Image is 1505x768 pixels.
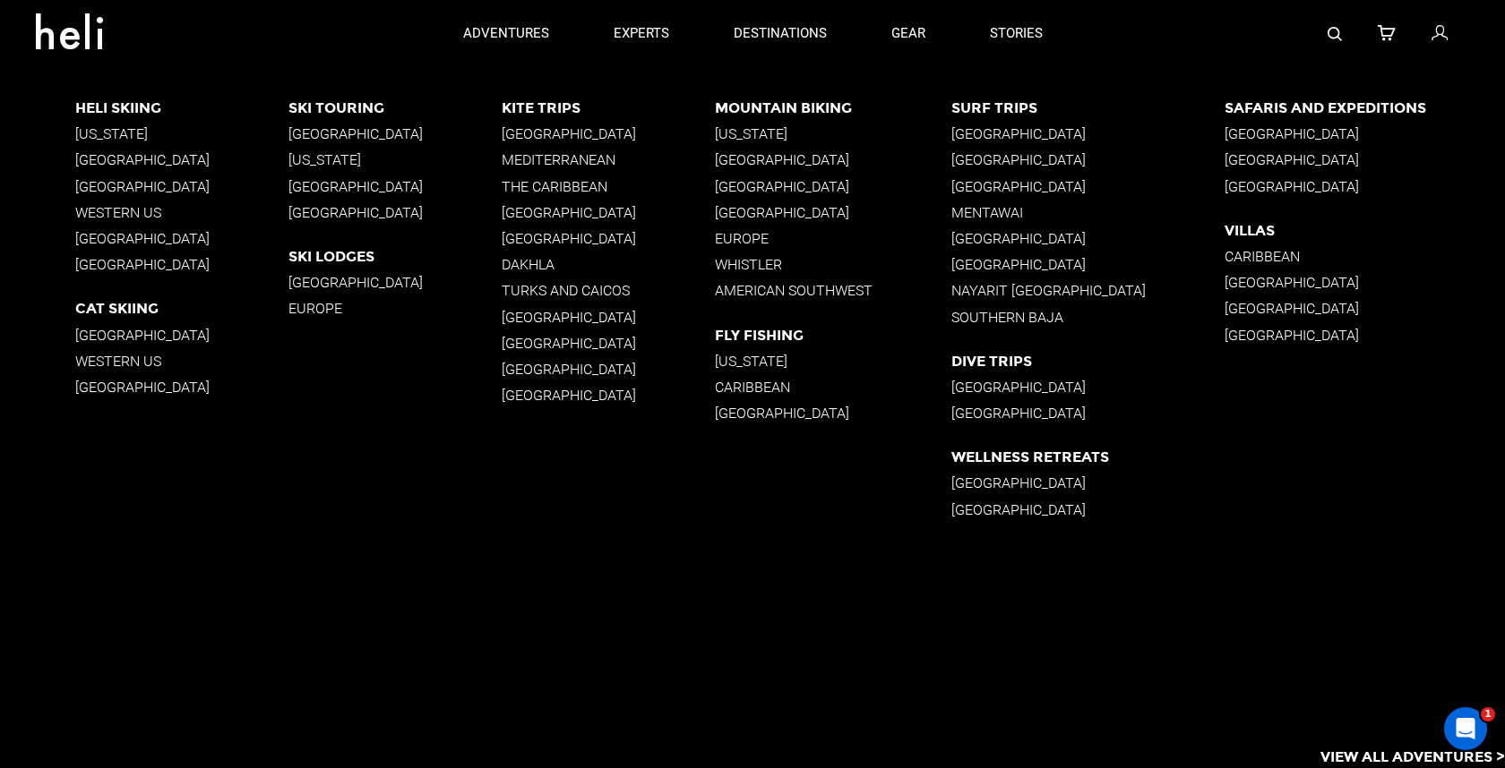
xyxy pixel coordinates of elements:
[715,353,951,370] p: [US_STATE]
[1225,248,1505,265] p: Caribbean
[951,204,1225,221] p: Mentawai
[75,256,288,273] p: [GEOGRAPHIC_DATA]
[1225,125,1505,142] p: [GEOGRAPHIC_DATA]
[951,309,1225,326] p: Southern Baja
[502,230,715,247] p: [GEOGRAPHIC_DATA]
[502,125,715,142] p: [GEOGRAPHIC_DATA]
[502,99,715,116] p: Kite Trips
[715,282,951,299] p: American Southwest
[75,204,288,221] p: Western US
[1225,300,1505,317] p: [GEOGRAPHIC_DATA]
[715,178,951,195] p: [GEOGRAPHIC_DATA]
[502,256,715,273] p: Dakhla
[1225,327,1505,344] p: [GEOGRAPHIC_DATA]
[951,99,1225,116] p: Surf Trips
[951,151,1225,168] p: [GEOGRAPHIC_DATA]
[502,361,715,378] p: [GEOGRAPHIC_DATA]
[715,151,951,168] p: [GEOGRAPHIC_DATA]
[715,256,951,273] p: Whistler
[502,151,715,168] p: Mediterranean
[502,204,715,221] p: [GEOGRAPHIC_DATA]
[715,99,951,116] p: Mountain Biking
[1444,707,1487,750] iframe: Intercom live chat
[951,125,1225,142] p: [GEOGRAPHIC_DATA]
[502,282,715,299] p: Turks and Caicos
[715,327,951,344] p: Fly Fishing
[463,24,549,43] p: adventures
[1225,222,1505,239] p: Villas
[288,300,502,317] p: Europe
[75,379,288,396] p: [GEOGRAPHIC_DATA]
[288,178,502,195] p: [GEOGRAPHIC_DATA]
[715,230,951,247] p: Europe
[951,474,1225,491] p: [GEOGRAPHIC_DATA]
[1225,99,1505,116] p: Safaris and Expeditions
[288,151,502,168] p: [US_STATE]
[715,204,951,221] p: [GEOGRAPHIC_DATA]
[502,335,715,352] p: [GEOGRAPHIC_DATA]
[1225,178,1505,195] p: [GEOGRAPHIC_DATA]
[75,230,288,247] p: [GEOGRAPHIC_DATA]
[715,125,951,142] p: [US_STATE]
[502,387,715,404] p: [GEOGRAPHIC_DATA]
[1320,747,1505,768] p: View All Adventures >
[951,178,1225,195] p: [GEOGRAPHIC_DATA]
[614,24,669,43] p: experts
[75,151,288,168] p: [GEOGRAPHIC_DATA]
[75,125,288,142] p: [US_STATE]
[288,274,502,291] p: [GEOGRAPHIC_DATA]
[715,379,951,396] p: Caribbean
[951,282,1225,299] p: Nayarit [GEOGRAPHIC_DATA]
[734,24,827,43] p: destinations
[75,327,288,344] p: [GEOGRAPHIC_DATA]
[288,99,502,116] p: Ski Touring
[951,256,1225,273] p: [GEOGRAPHIC_DATA]
[1225,151,1505,168] p: [GEOGRAPHIC_DATA]
[951,405,1225,422] p: [GEOGRAPHIC_DATA]
[1481,707,1495,721] span: 1
[1328,27,1342,41] img: search-bar-icon.svg
[288,125,502,142] p: [GEOGRAPHIC_DATA]
[1225,274,1505,291] p: [GEOGRAPHIC_DATA]
[502,178,715,195] p: The Caribbean
[75,300,288,317] p: Cat Skiing
[75,178,288,195] p: [GEOGRAPHIC_DATA]
[951,501,1225,518] p: [GEOGRAPHIC_DATA]
[951,448,1225,465] p: Wellness Retreats
[951,230,1225,247] p: [GEOGRAPHIC_DATA]
[502,309,715,326] p: [GEOGRAPHIC_DATA]
[951,353,1225,370] p: Dive Trips
[75,99,288,116] p: Heli Skiing
[951,379,1225,396] p: [GEOGRAPHIC_DATA]
[715,405,951,422] p: [GEOGRAPHIC_DATA]
[288,204,502,221] p: [GEOGRAPHIC_DATA]
[75,353,288,370] p: Western US
[288,248,502,265] p: Ski Lodges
